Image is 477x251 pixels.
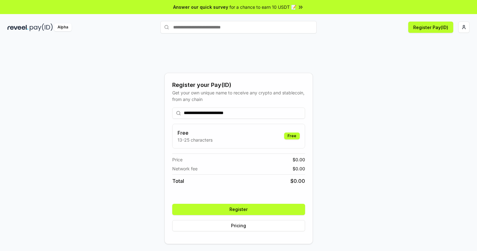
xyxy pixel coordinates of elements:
[172,204,305,215] button: Register
[172,177,184,185] span: Total
[172,89,305,103] div: Get your own unique name to receive any crypto and stablecoin, from any chain
[293,165,305,172] span: $ 0.00
[172,156,183,163] span: Price
[172,165,198,172] span: Network fee
[293,156,305,163] span: $ 0.00
[178,129,213,137] h3: Free
[408,22,453,33] button: Register Pay(ID)
[173,4,228,10] span: Answer our quick survey
[284,133,300,139] div: Free
[290,177,305,185] span: $ 0.00
[172,220,305,231] button: Pricing
[229,4,296,10] span: for a chance to earn 10 USDT 📝
[54,23,72,31] div: Alpha
[172,81,305,89] div: Register your Pay(ID)
[8,23,28,31] img: reveel_dark
[178,137,213,143] p: 13-25 characters
[30,23,53,31] img: pay_id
